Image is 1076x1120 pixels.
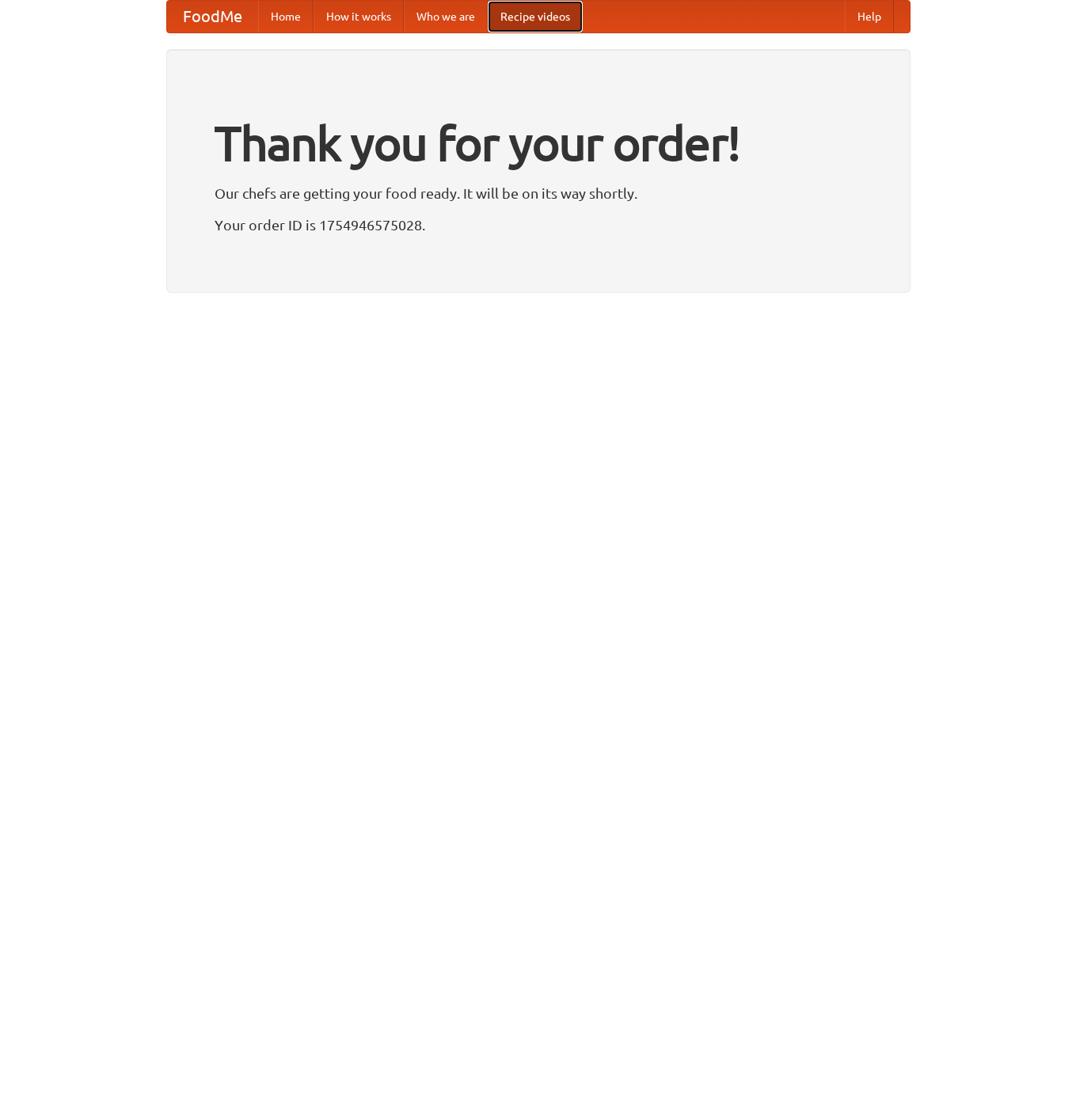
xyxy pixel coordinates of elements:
[215,105,862,181] h1: Thank you for your order!
[167,1,258,32] a: FoodMe
[404,1,488,32] a: Who we are
[845,1,894,32] a: Help
[215,213,862,237] p: Your order ID is 1754946575028.
[258,1,314,32] a: Home
[488,1,583,32] a: Recipe videos
[314,1,404,32] a: How it works
[215,181,862,205] p: Our chefs are getting your food ready. It will be on its way shortly.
